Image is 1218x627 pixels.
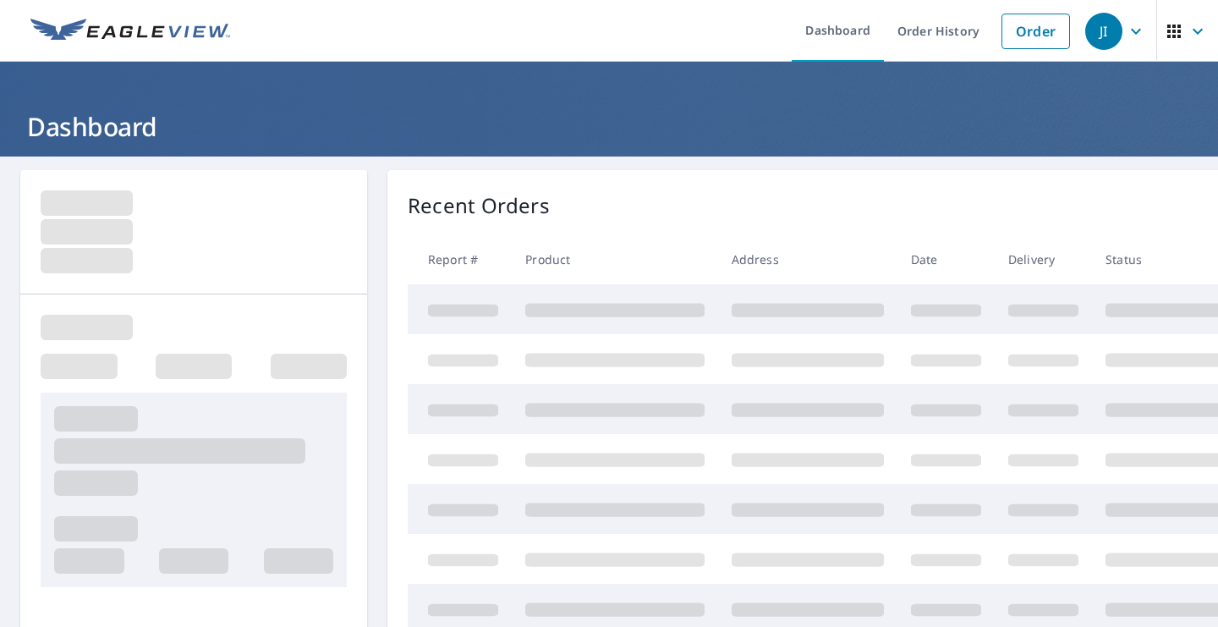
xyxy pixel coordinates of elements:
[408,234,512,284] th: Report #
[512,234,718,284] th: Product
[408,190,550,221] p: Recent Orders
[897,234,995,284] th: Date
[20,109,1198,144] h1: Dashboard
[1001,14,1070,49] a: Order
[30,19,230,44] img: EV Logo
[718,234,897,284] th: Address
[995,234,1092,284] th: Delivery
[1085,13,1122,50] div: JI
